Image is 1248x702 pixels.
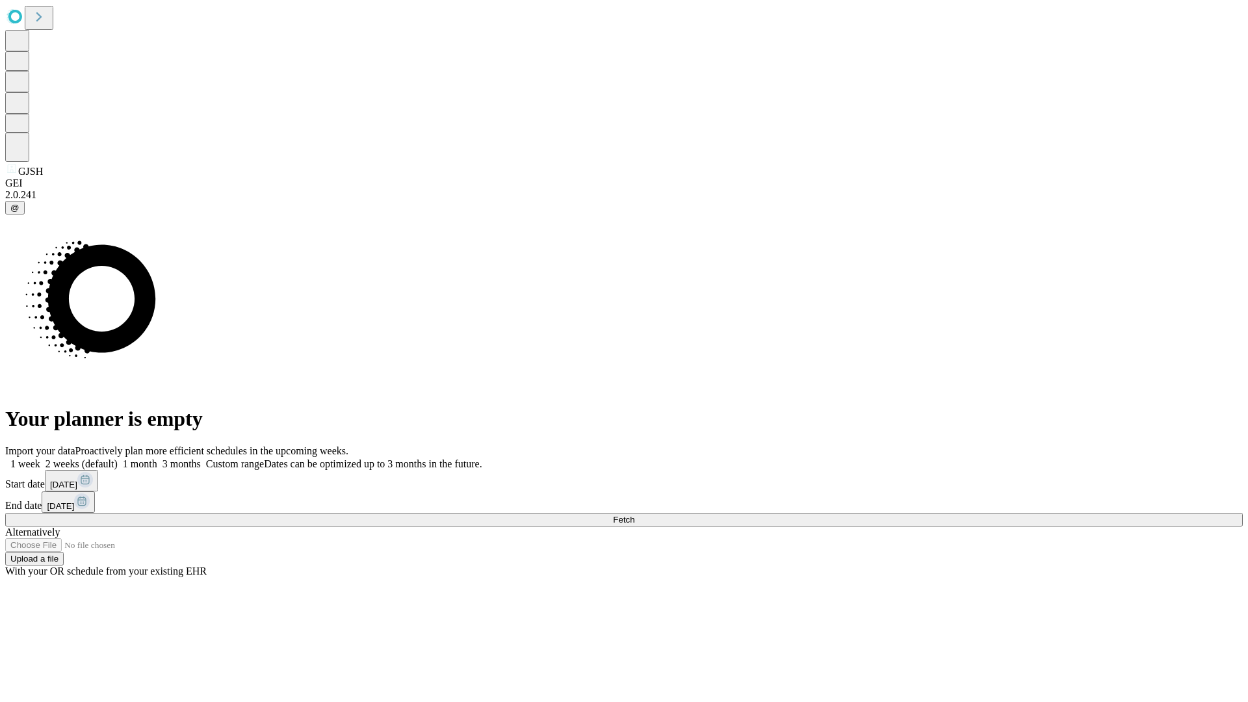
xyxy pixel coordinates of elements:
span: [DATE] [50,480,77,489]
span: 1 month [123,458,157,469]
span: With your OR schedule from your existing EHR [5,565,207,577]
span: Alternatively [5,526,60,538]
div: 2.0.241 [5,189,1243,201]
span: Dates can be optimized up to 3 months in the future. [264,458,482,469]
button: Upload a file [5,552,64,565]
span: 2 weeks (default) [45,458,118,469]
div: GEI [5,177,1243,189]
span: Custom range [206,458,264,469]
div: End date [5,491,1243,513]
span: GJSH [18,166,43,177]
span: 1 week [10,458,40,469]
button: [DATE] [45,470,98,491]
span: Import your data [5,445,75,456]
span: @ [10,203,19,213]
span: Proactively plan more efficient schedules in the upcoming weeks. [75,445,348,456]
button: [DATE] [42,491,95,513]
span: Fetch [613,515,634,525]
span: [DATE] [47,501,74,511]
h1: Your planner is empty [5,407,1243,431]
span: 3 months [162,458,201,469]
button: @ [5,201,25,214]
button: Fetch [5,513,1243,526]
div: Start date [5,470,1243,491]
